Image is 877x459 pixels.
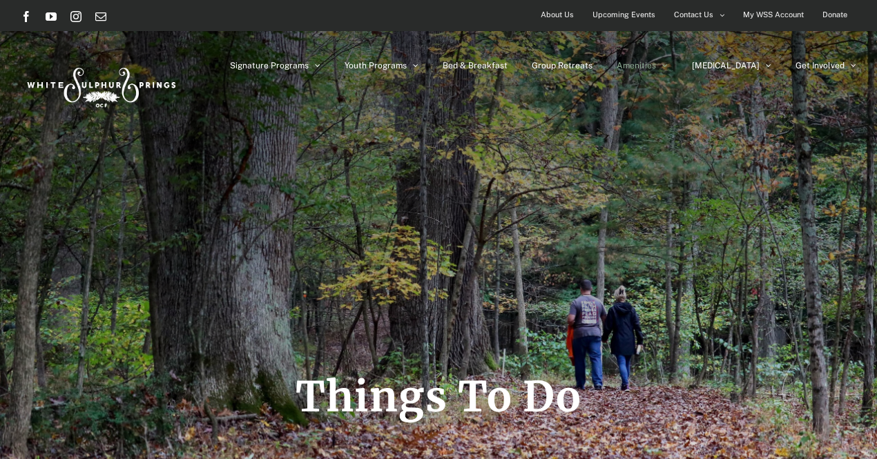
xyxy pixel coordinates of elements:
span: [MEDICAL_DATA] [692,61,760,70]
nav: Main Menu [230,31,856,100]
span: Upcoming Events [592,5,655,25]
img: White Sulphur Springs Logo [21,52,180,117]
a: Email [95,11,106,22]
span: Get Involved [796,61,845,70]
a: Bed & Breakfast [443,31,508,100]
a: Get Involved [796,31,856,100]
span: Youth Programs [345,61,407,70]
span: Amenities [617,61,656,70]
a: Instagram [70,11,81,22]
span: About Us [541,5,574,25]
a: Youth Programs [345,31,418,100]
a: YouTube [46,11,57,22]
a: Signature Programs [230,31,320,100]
a: [MEDICAL_DATA] [692,31,771,100]
a: Amenities [617,31,668,100]
a: Group Retreats [532,31,592,100]
span: Bed & Breakfast [443,61,508,70]
span: Contact Us [674,5,713,25]
span: My WSS Account [743,5,804,25]
a: Facebook [21,11,32,22]
span: Signature Programs [230,61,309,70]
span: Donate [822,5,847,25]
span: Group Retreats [532,61,592,70]
span: Things To Do [296,371,581,422]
